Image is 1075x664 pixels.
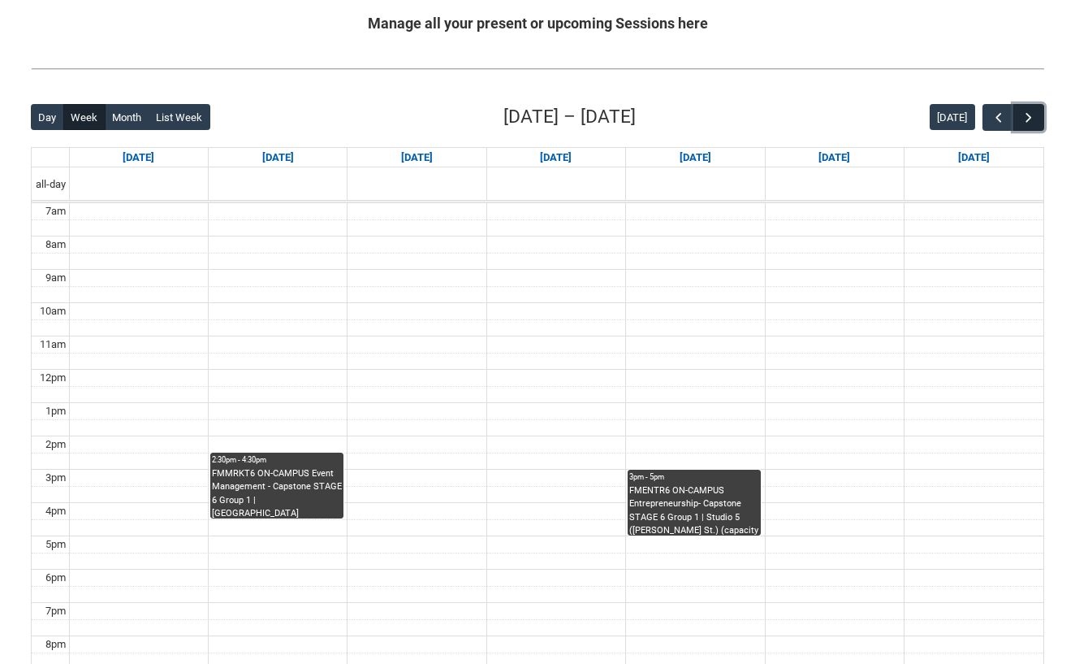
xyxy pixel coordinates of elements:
[629,471,759,483] div: 3pm - 5pm
[629,484,759,536] div: FMENTR6 ON-CAMPUS Entrepreneurship- Capstone STAGE 6 Group 1 | Studio 5 ([PERSON_NAME] St.) (capa...
[37,336,69,353] div: 11am
[42,603,69,619] div: 7pm
[398,148,436,167] a: Go to September 16, 2025
[42,636,69,653] div: 8pm
[31,104,64,130] button: Day
[42,403,69,419] div: 1pm
[503,103,636,131] h2: [DATE] – [DATE]
[31,12,1044,34] h2: Manage all your present or upcoming Sessions here
[42,470,69,486] div: 3pm
[815,148,853,167] a: Go to September 19, 2025
[42,503,69,519] div: 4pm
[37,370,69,386] div: 12pm
[42,570,69,586] div: 6pm
[42,536,69,553] div: 5pm
[42,203,69,219] div: 7am
[955,148,993,167] a: Go to September 20, 2025
[930,104,975,130] button: [DATE]
[259,148,297,167] a: Go to September 15, 2025
[676,148,715,167] a: Go to September 18, 2025
[42,436,69,453] div: 2pm
[149,104,210,130] button: List Week
[212,454,342,466] div: 2:30pm - 4:30pm
[982,104,1013,131] button: Previous Week
[537,148,575,167] a: Go to September 17, 2025
[119,148,158,167] a: Go to September 14, 2025
[63,104,106,130] button: Week
[212,467,342,519] div: FMMRKT6 ON-CAMPUS Event Management - Capstone STAGE 6 Group 1 | [GEOGRAPHIC_DATA] ([PERSON_NAME][...
[105,104,149,130] button: Month
[42,237,69,253] div: 8am
[37,303,69,319] div: 10am
[42,270,69,286] div: 9am
[1013,104,1044,131] button: Next Week
[32,176,69,193] span: all-day
[31,60,1044,77] img: REDU_GREY_LINE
